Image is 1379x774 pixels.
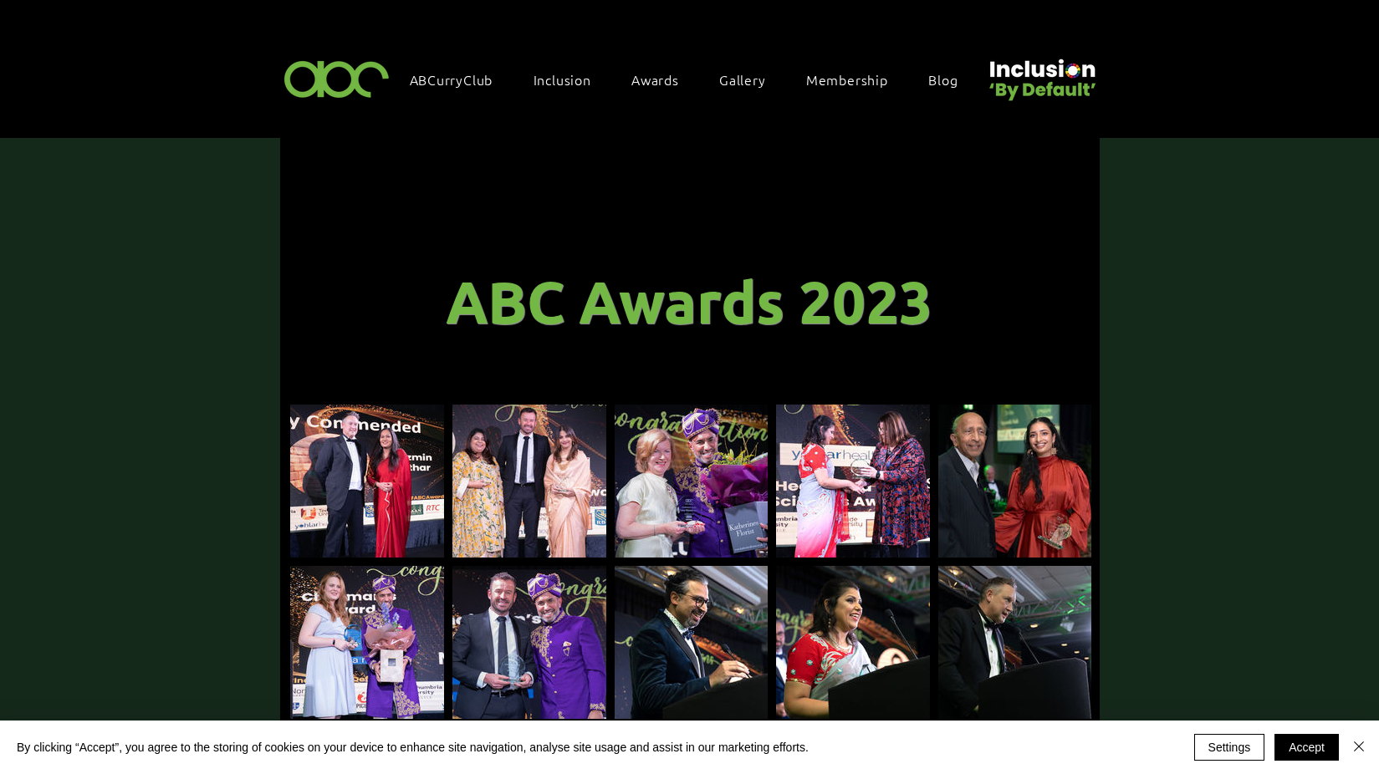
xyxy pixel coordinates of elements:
span: ABCurryClub [410,70,493,89]
a: Blog [920,62,983,97]
button: Settings [1194,734,1265,761]
div: Inclusion [525,62,616,97]
span: Inclusion [534,70,591,89]
button: Accept [1274,734,1339,761]
img: Close [1349,736,1369,756]
nav: Site [401,62,983,97]
img: ABC-Logo-Blank-Background-01-01-2.png [279,53,395,103]
span: Membership [806,70,888,89]
a: Membership [798,62,913,97]
span: By clicking “Accept”, you agree to the storing of cookies on your device to enhance site navigati... [17,740,809,755]
div: Awards [623,62,704,97]
span: Blog [928,70,958,89]
button: Close [1349,734,1369,761]
span: ABC Awards 2023 [446,265,932,337]
img: Untitled design (22).png [983,45,1099,103]
a: ABCurryClub [401,62,518,97]
span: Gallery [719,70,766,89]
a: Gallery [711,62,791,97]
span: Awards [631,70,679,89]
